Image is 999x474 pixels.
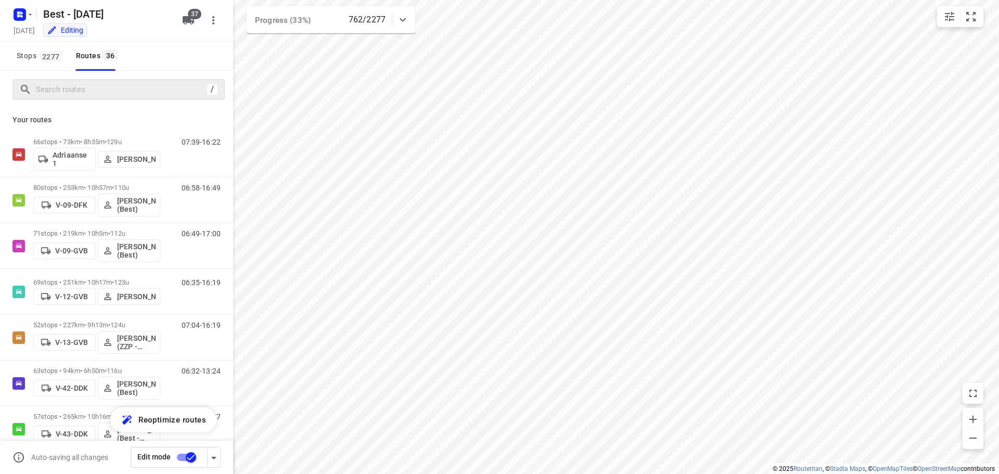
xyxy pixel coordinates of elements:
p: [PERSON_NAME] (Best) [117,242,156,259]
span: • [108,321,110,329]
button: V-13-GVB [33,334,96,351]
button: [PERSON_NAME] (Best) [98,194,160,216]
button: V-12-GVB [33,288,96,305]
p: 66 stops • 73km • 8h35m [33,138,160,146]
span: 124u [110,321,125,329]
p: V-09-DFK [56,201,87,209]
li: © 2025 , © , © © contributors [773,465,995,472]
span: • [108,229,110,237]
p: 07:04-16:19 [182,321,221,329]
p: [PERSON_NAME] (Best) [117,380,156,396]
button: V-09-DFK [33,197,96,213]
a: Stadia Maps [830,465,865,472]
p: 57 stops • 265km • 10h16m [33,413,160,420]
button: [PERSON_NAME] [98,288,160,305]
p: 06:58-16:49 [182,184,221,192]
p: V-09-GVB [55,247,88,255]
span: Stops [17,49,66,62]
p: V-43-DDK [56,430,88,438]
p: [PERSON_NAME] [117,292,156,301]
a: OpenStreetMap [917,465,960,472]
span: • [112,278,114,286]
p: 762/2277 [349,14,386,26]
div: Progress (33%)762/2277 [247,6,415,33]
p: [PERSON_NAME] (Best - ZZP) [117,426,156,442]
p: 06:49-17:00 [182,229,221,238]
p: 52 stops • 227km • 9h13m [33,321,160,329]
span: 116u [107,367,122,375]
h5: [DATE] [9,24,39,36]
p: 71 stops • 219km • 10h5m [33,229,160,237]
span: • [112,184,114,191]
button: Reoptimize routes [110,407,216,432]
div: Routes [76,49,121,62]
p: V-42-DDK [56,384,88,392]
div: small contained button group [937,6,983,27]
p: 07:39-16:22 [182,138,221,146]
button: [PERSON_NAME] [98,151,160,168]
span: 129u [107,138,122,146]
button: [PERSON_NAME] (ZZP - Best) [98,331,160,354]
p: 06:35-16:19 [182,278,221,287]
p: [PERSON_NAME] [117,155,156,163]
input: Search routes [36,82,207,98]
button: [PERSON_NAME] (Best) [98,239,160,262]
p: V-12-GVB [55,292,88,301]
button: Fit zoom [960,6,981,27]
span: 112u [110,229,125,237]
span: • [105,138,107,146]
a: OpenMapTiles [873,465,913,472]
button: 37 [178,10,199,31]
div: Driver app settings [208,451,220,464]
button: V-43-DDK [33,426,96,442]
button: Adriaanse 1 [33,148,96,171]
span: Reoptimize routes [138,413,206,427]
span: • [105,367,107,375]
button: More [203,10,224,31]
p: Auto-saving all changes [31,453,108,462]
a: Routetitan [793,465,823,472]
span: Edit mode [137,453,171,461]
p: V-13-GVB [55,338,88,347]
p: Adriaanse 1 [53,151,91,168]
h5: Rename [39,6,174,22]
p: 69 stops • 251km • 10h17m [33,278,160,286]
span: 123u [114,278,129,286]
button: Map settings [939,6,960,27]
span: 36 [104,50,118,60]
span: Progress (33%) [255,16,311,25]
p: [PERSON_NAME] (ZZP - Best) [117,334,156,351]
p: Your routes [12,114,221,125]
p: 63 stops • 94km • 6h50m [33,367,160,375]
p: 80 stops • 253km • 10h57m [33,184,160,191]
p: 06:32-13:24 [182,367,221,375]
button: [PERSON_NAME] (Best) [98,377,160,400]
div: / [207,84,218,95]
button: [PERSON_NAME] (Best - ZZP) [98,422,160,445]
p: [PERSON_NAME] (Best) [117,197,156,213]
button: V-42-DDK [33,380,96,396]
span: 2277 [40,51,62,61]
span: 110u [114,184,129,191]
span: 37 [188,9,201,19]
button: V-09-GVB [33,242,96,259]
div: Editing [47,25,83,35]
